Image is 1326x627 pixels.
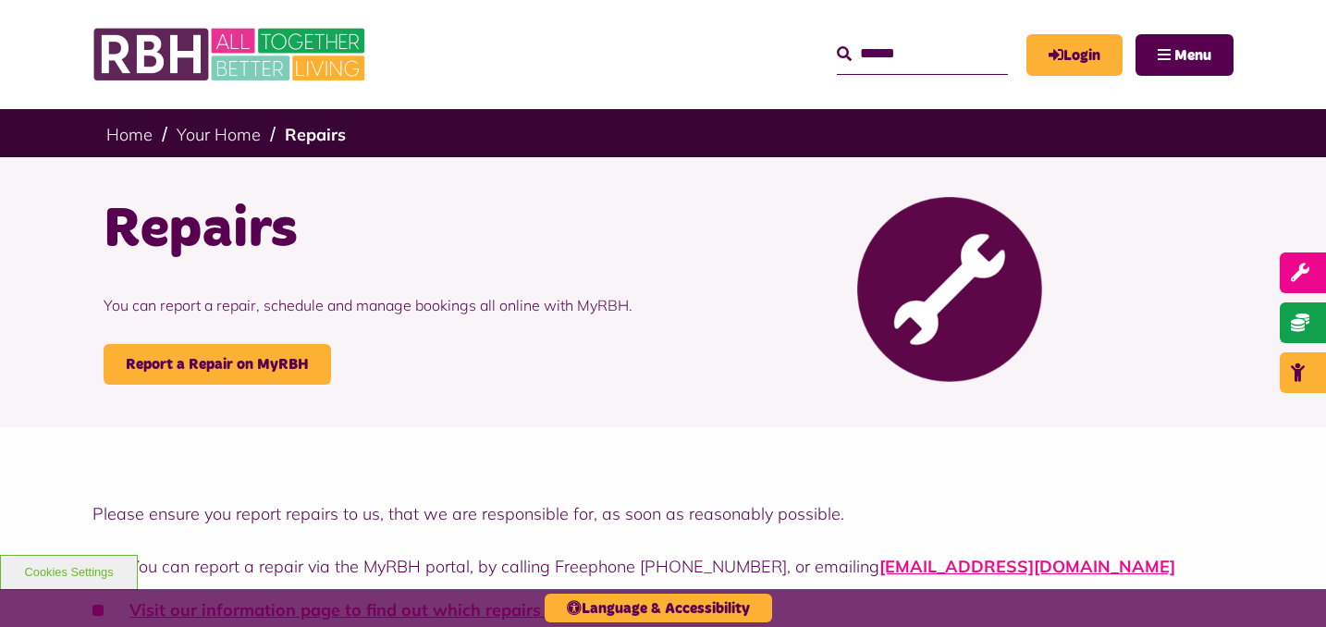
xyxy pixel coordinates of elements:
[92,18,370,91] img: RBH
[1174,48,1211,63] span: Menu
[104,194,649,266] h1: Repairs
[92,554,1234,579] li: You can report a repair via the MyRBH portal, by calling Freephone [PHONE_NUMBER], or emailing
[879,556,1175,577] a: [EMAIL_ADDRESS][DOMAIN_NAME]
[177,124,261,145] a: Your Home
[1243,544,1326,627] iframe: Netcall Web Assistant for live chat
[104,266,649,344] p: You can report a repair, schedule and manage bookings all online with MyRBH.
[1136,34,1234,76] button: Navigation
[545,594,772,622] button: Language & Accessibility
[106,124,153,145] a: Home
[1026,34,1123,76] a: MyRBH
[104,344,331,385] a: Report a Repair on MyRBH
[285,124,346,145] a: Repairs
[92,501,1234,526] p: Please ensure you report repairs to us, that we are responsible for, as soon as reasonably possible.
[857,197,1042,382] img: Report Repair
